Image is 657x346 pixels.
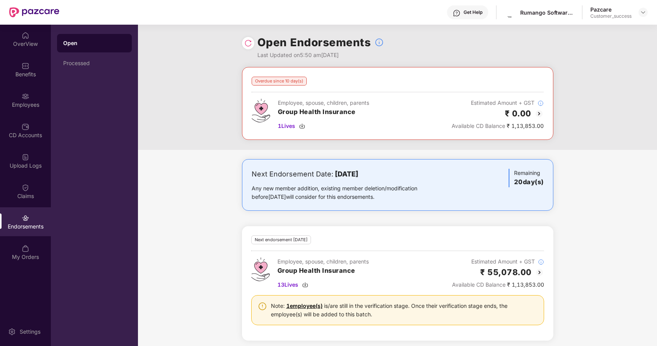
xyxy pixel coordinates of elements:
img: svg+xml;base64,PHN2ZyBpZD0iQmFjay0yMHgyMCIgeG1sbnM9Imh0dHA6Ly93d3cudzMub3JnLzIwMDAvc3ZnIiB3aWR0aD... [534,109,544,118]
div: Any new member addition, existing member deletion/modification before [DATE] will consider for th... [252,184,442,201]
img: nehish%20logo.png [506,7,517,18]
img: svg+xml;base64,PHN2ZyBpZD0iQ2xhaW0iIHhtbG5zPSJodHRwOi8vd3d3LnczLm9yZy8yMDAwL3N2ZyIgd2lkdGg9IjIwIi... [22,184,29,191]
div: Get Help [464,9,482,15]
span: 13 Lives [277,280,298,289]
img: svg+xml;base64,PHN2ZyBpZD0iSG9tZSIgeG1sbnM9Imh0dHA6Ly93d3cudzMub3JnLzIwMDAvc3ZnIiB3aWR0aD0iMjAiIG... [22,32,29,39]
img: svg+xml;base64,PHN2ZyBpZD0iQmVuZWZpdHMiIHhtbG5zPSJodHRwOi8vd3d3LnczLm9yZy8yMDAwL3N2ZyIgd2lkdGg9Ij... [22,62,29,70]
img: svg+xml;base64,PHN2ZyBpZD0iSW5mb18tXzMyeDMyIiBkYXRhLW5hbWU9IkluZm8gLSAzMngzMiIgeG1sbnM9Imh0dHA6Ly... [375,38,384,47]
img: svg+xml;base64,PHN2ZyBpZD0iU2V0dGluZy0yMHgyMCIgeG1sbnM9Imh0dHA6Ly93d3cudzMub3JnLzIwMDAvc3ZnIiB3aW... [8,328,16,336]
h2: ₹ 0.00 [505,107,531,120]
h2: ₹ 55,078.00 [480,266,532,279]
b: [DATE] [335,170,358,178]
div: Rumango Software And Consulting Services Private Limited [520,9,574,16]
span: Available CD Balance [452,123,505,129]
div: Overdue since 10 day(s) [252,77,307,86]
div: Customer_success [590,13,632,19]
img: svg+xml;base64,PHN2ZyBpZD0iTXlfT3JkZXJzIiBkYXRhLW5hbWU9Ik15IE9yZGVycyIgeG1sbnM9Imh0dHA6Ly93d3cudz... [22,245,29,252]
div: Employee, spouse, children, parents [277,257,369,266]
h3: Group Health Insurance [278,107,369,117]
div: Employee, spouse, children, parents [278,99,369,107]
img: svg+xml;base64,PHN2ZyBpZD0iRG93bmxvYWQtMzJ4MzIiIHhtbG5zPSJodHRwOi8vd3d3LnczLm9yZy8yMDAwL3N2ZyIgd2... [302,282,308,288]
img: svg+xml;base64,PHN2ZyBpZD0iQmFjay0yMHgyMCIgeG1sbnM9Imh0dHA6Ly93d3cudzMub3JnLzIwMDAvc3ZnIiB3aWR0aD... [535,268,544,277]
img: svg+xml;base64,PHN2ZyBpZD0iUmVsb2FkLTMyeDMyIiB4bWxucz0iaHR0cDovL3d3dy53My5vcmcvMjAwMC9zdmciIHdpZH... [244,39,252,47]
img: svg+xml;base64,PHN2ZyBpZD0iV2FybmluZ18tXzI0eDI0IiBkYXRhLW5hbWU9Ildhcm5pbmcgLSAyNHgyNCIgeG1sbnM9Im... [258,302,267,311]
div: Last Updated on 5:50 am[DATE] [257,51,384,59]
div: Open [63,39,126,47]
img: svg+xml;base64,PHN2ZyBpZD0iSW5mb18tXzMyeDMyIiBkYXRhLW5hbWU9IkluZm8gLSAzMngzMiIgeG1sbnM9Imh0dHA6Ly... [538,259,544,265]
h1: Open Endorsements [257,34,371,51]
span: Available CD Balance [452,281,506,288]
img: svg+xml;base64,PHN2ZyBpZD0iRG93bmxvYWQtMzJ4MzIiIHhtbG5zPSJodHRwOi8vd3d3LnczLm9yZy8yMDAwL3N2ZyIgd2... [299,123,305,129]
img: svg+xml;base64,PHN2ZyBpZD0iRW5kb3JzZW1lbnRzIiB4bWxucz0iaHR0cDovL3d3dy53My5vcmcvMjAwMC9zdmciIHdpZH... [22,214,29,222]
h3: Group Health Insurance [277,266,369,276]
span: 1 Lives [278,122,295,130]
div: Note: is/are still in the verification stage. Once their verification stage ends, the employee(s)... [271,302,538,319]
div: Pazcare [590,6,632,13]
h3: 20 day(s) [514,177,544,187]
img: svg+xml;base64,PHN2ZyBpZD0iVXBsb2FkX0xvZ3MiIGRhdGEtbmFtZT0iVXBsb2FkIExvZ3MiIHhtbG5zPSJodHRwOi8vd3... [22,153,29,161]
img: svg+xml;base64,PHN2ZyBpZD0iRW1wbG95ZWVzIiB4bWxucz0iaHR0cDovL3d3dy53My5vcmcvMjAwMC9zdmciIHdpZHRoPS... [22,92,29,100]
div: Settings [17,328,43,336]
div: Estimated Amount + GST [452,257,544,266]
img: svg+xml;base64,PHN2ZyBpZD0iQ0RfQWNjb3VudHMiIGRhdGEtbmFtZT0iQ0QgQWNjb3VudHMiIHhtbG5zPSJodHRwOi8vd3... [22,123,29,131]
div: Remaining [509,169,544,187]
img: svg+xml;base64,PHN2ZyBpZD0iSW5mb18tXzMyeDMyIiBkYXRhLW5hbWU9IkluZm8gLSAzMngzMiIgeG1sbnM9Imh0dHA6Ly... [538,100,544,106]
div: Estimated Amount + GST [452,99,544,107]
div: Next Endorsement Date: [252,169,442,180]
div: ₹ 1,13,853.00 [452,122,544,130]
a: 1 employee(s) [286,302,323,309]
div: Next endorsement [DATE] [251,235,311,244]
div: ₹ 1,13,853.00 [452,280,544,289]
img: svg+xml;base64,PHN2ZyB4bWxucz0iaHR0cDovL3d3dy53My5vcmcvMjAwMC9zdmciIHdpZHRoPSI0Ny43MTQiIGhlaWdodD... [252,99,270,123]
div: Processed [63,60,126,66]
img: svg+xml;base64,PHN2ZyB4bWxucz0iaHR0cDovL3d3dy53My5vcmcvMjAwMC9zdmciIHdpZHRoPSI0Ny43MTQiIGhlaWdodD... [251,257,270,281]
img: svg+xml;base64,PHN2ZyBpZD0iRHJvcGRvd24tMzJ4MzIiIHhtbG5zPSJodHRwOi8vd3d3LnczLm9yZy8yMDAwL3N2ZyIgd2... [640,9,646,15]
img: New Pazcare Logo [9,7,59,17]
img: svg+xml;base64,PHN2ZyBpZD0iSGVscC0zMngzMiIgeG1sbnM9Imh0dHA6Ly93d3cudzMub3JnLzIwMDAvc3ZnIiB3aWR0aD... [453,9,460,17]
